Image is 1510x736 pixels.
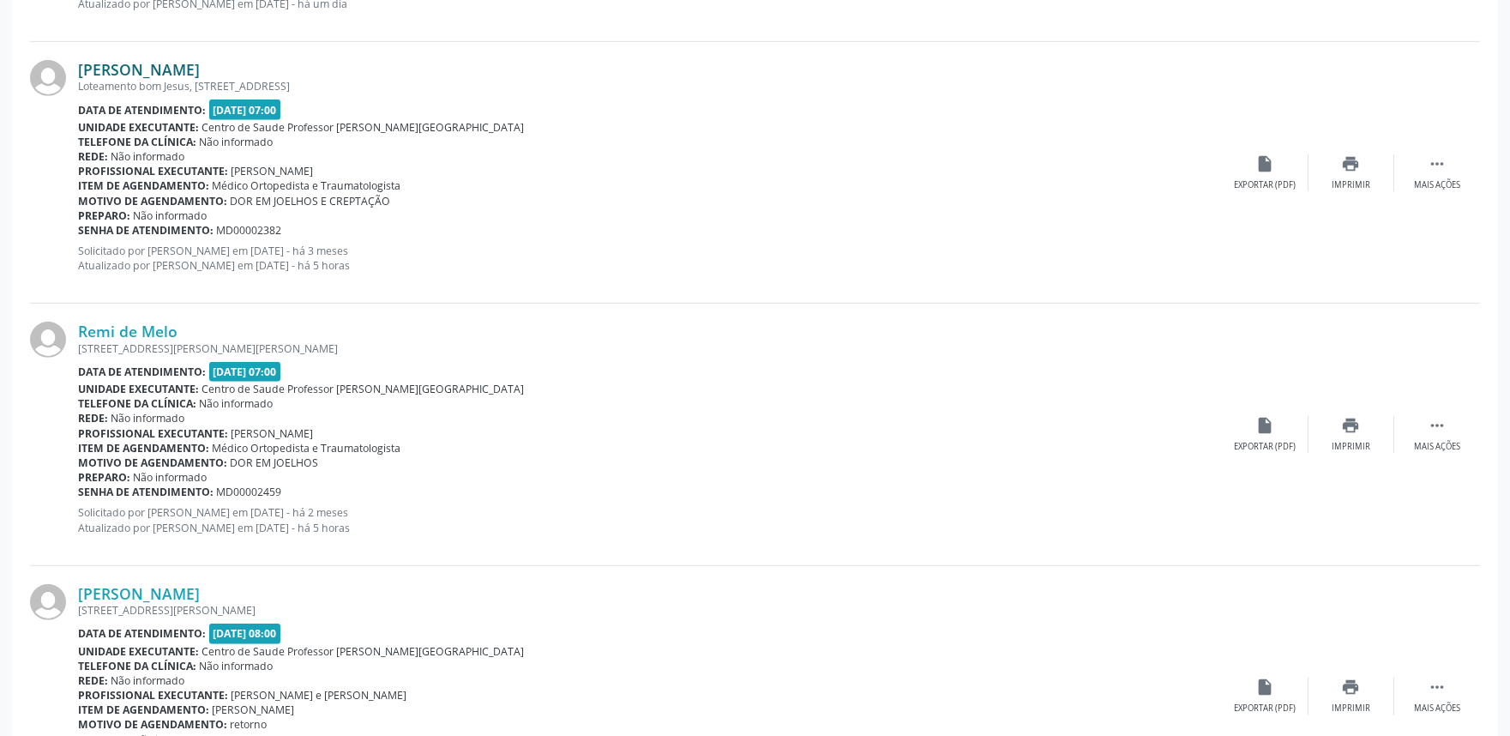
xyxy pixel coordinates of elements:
div: Imprimir [1332,703,1370,715]
span: DOR EM JOELHOS E CREPTAÇÃO [231,194,391,208]
span: retorno [231,717,268,732]
span: [PERSON_NAME] e [PERSON_NAME] [232,688,407,703]
img: img [30,584,66,620]
span: Não informado [200,659,274,673]
span: Centro de Saude Professor [PERSON_NAME][GEOGRAPHIC_DATA] [202,644,525,659]
b: Telefone da clínica: [78,135,196,149]
span: Não informado [200,135,274,149]
b: Motivo de agendamento: [78,194,227,208]
span: [PERSON_NAME] [213,703,295,717]
b: Senha de atendimento: [78,485,214,499]
span: Não informado [134,470,208,485]
b: Profissional executante: [78,688,228,703]
p: Solicitado por [PERSON_NAME] em [DATE] - há 3 meses Atualizado por [PERSON_NAME] em [DATE] - há 5... [78,244,1223,273]
img: img [30,60,66,96]
a: [PERSON_NAME] [78,60,200,79]
b: Item de agendamento: [78,441,209,455]
b: Unidade executante: [78,120,199,135]
b: Senha de atendimento: [78,223,214,238]
b: Telefone da clínica: [78,396,196,411]
b: Unidade executante: [78,644,199,659]
div: [STREET_ADDRESS][PERSON_NAME][PERSON_NAME] [78,341,1223,356]
b: Motivo de agendamento: [78,717,227,732]
b: Rede: [78,411,108,425]
b: Data de atendimento: [78,365,206,379]
b: Item de agendamento: [78,178,209,193]
a: [PERSON_NAME] [78,584,200,603]
b: Preparo: [78,208,130,223]
span: MD00002459 [217,485,282,499]
i: print [1342,154,1361,173]
span: [DATE] 08:00 [209,624,281,643]
b: Unidade executante: [78,382,199,396]
i: insert_drive_file [1256,154,1275,173]
i:  [1428,416,1447,435]
span: Centro de Saude Professor [PERSON_NAME][GEOGRAPHIC_DATA] [202,382,525,396]
div: Imprimir [1332,179,1370,191]
b: Data de atendimento: [78,103,206,118]
div: Exportar (PDF) [1235,179,1296,191]
div: [STREET_ADDRESS][PERSON_NAME] [78,603,1223,618]
span: Não informado [111,411,185,425]
b: Profissional executante: [78,426,228,441]
i: print [1342,416,1361,435]
div: Mais ações [1414,441,1460,453]
b: Rede: [78,149,108,164]
i: insert_drive_file [1256,416,1275,435]
div: Exportar (PDF) [1235,441,1296,453]
div: Imprimir [1332,441,1370,453]
div: Loteamento bom Jesus, [STREET_ADDRESS] [78,79,1223,94]
span: Médico Ortopedista e Traumatologista [213,178,401,193]
span: [DATE] 07:00 [209,100,281,119]
span: Não informado [111,149,185,164]
div: Mais ações [1414,703,1460,715]
span: Não informado [134,208,208,223]
i: print [1342,678,1361,697]
b: Data de atendimento: [78,626,206,641]
b: Motivo de agendamento: [78,455,227,470]
b: Rede: [78,673,108,688]
i:  [1428,678,1447,697]
a: Remi de Melo [78,322,177,341]
b: Profissional executante: [78,164,228,178]
span: DOR EM JOELHOS [231,455,319,470]
span: [DATE] 07:00 [209,362,281,382]
i:  [1428,154,1447,173]
span: MD00002382 [217,223,282,238]
div: Exportar (PDF) [1235,703,1296,715]
div: Mais ações [1414,179,1460,191]
i: insert_drive_file [1256,678,1275,697]
span: Não informado [111,673,185,688]
span: [PERSON_NAME] [232,426,314,441]
span: [PERSON_NAME] [232,164,314,178]
span: Médico Ortopedista e Traumatologista [213,441,401,455]
img: img [30,322,66,358]
span: Centro de Saude Professor [PERSON_NAME][GEOGRAPHIC_DATA] [202,120,525,135]
b: Telefone da clínica: [78,659,196,673]
b: Preparo: [78,470,130,485]
b: Item de agendamento: [78,703,209,717]
p: Solicitado por [PERSON_NAME] em [DATE] - há 2 meses Atualizado por [PERSON_NAME] em [DATE] - há 5... [78,505,1223,534]
span: Não informado [200,396,274,411]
